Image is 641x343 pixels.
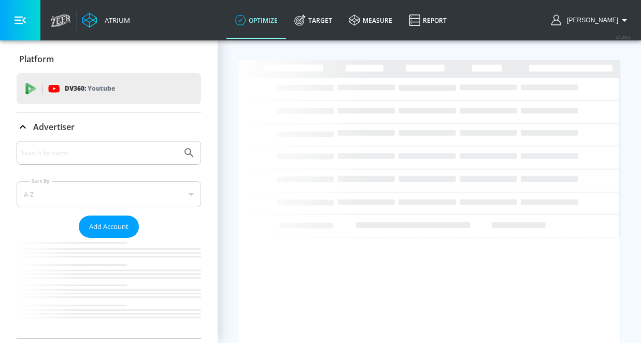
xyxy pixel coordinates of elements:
button: [PERSON_NAME] [551,14,631,26]
p: Platform [19,53,54,65]
nav: list of Advertiser [17,238,201,338]
a: measure [340,2,401,39]
div: DV360: Youtube [17,73,201,104]
span: v 4.28.0 [616,34,631,40]
label: Sort By [30,178,52,184]
div: Advertiser [17,141,201,338]
div: Atrium [101,16,130,25]
div: Platform [17,45,201,74]
p: Youtube [88,83,115,94]
a: Target [286,2,340,39]
span: login as: chris.pattinson@zefr.com [563,17,618,24]
div: Advertiser [17,112,201,141]
a: Report [401,2,455,39]
input: Search by name [21,146,178,160]
p: DV360: [65,83,115,94]
div: A-Z [17,181,201,207]
a: Atrium [82,12,130,28]
button: Add Account [79,216,139,238]
span: Add Account [89,221,129,233]
a: optimize [226,2,286,39]
p: Advertiser [33,121,75,133]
